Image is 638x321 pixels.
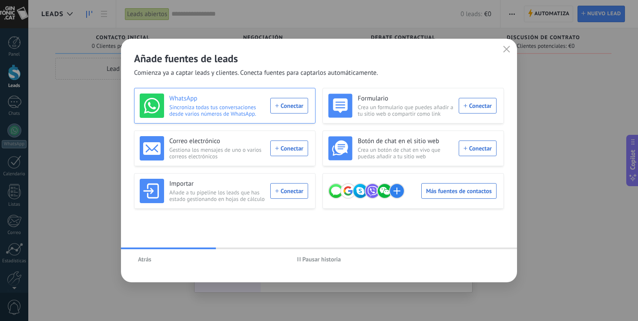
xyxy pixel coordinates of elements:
[358,147,453,160] span: Crea un botón de chat en vivo que puedas añadir a tu sitio web
[169,137,265,146] h3: Correo electrónico
[169,189,265,202] span: Añade a tu pipeline los leads que has estado gestionando en hojas de cálculo
[358,104,453,117] span: Crea un formulario que puedes añadir a tu sitio web o compartir como link
[169,147,265,160] span: Gestiona los mensajes de uno o varios correos electrónicos
[134,253,155,266] button: Atrás
[169,104,265,117] span: Sincroniza todas tus conversaciones desde varios números de WhatsApp.
[358,94,453,103] h3: Formulario
[169,180,265,188] h3: Importar
[302,256,341,262] span: Pausar historia
[134,69,378,77] span: Comienza ya a captar leads y clientes. Conecta fuentes para captarlos automáticamente.
[169,94,265,103] h3: WhatsApp
[293,253,345,266] button: Pausar historia
[134,52,504,65] h2: Añade fuentes de leads
[138,256,151,262] span: Atrás
[358,137,453,146] h3: Botón de chat en el sitio web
